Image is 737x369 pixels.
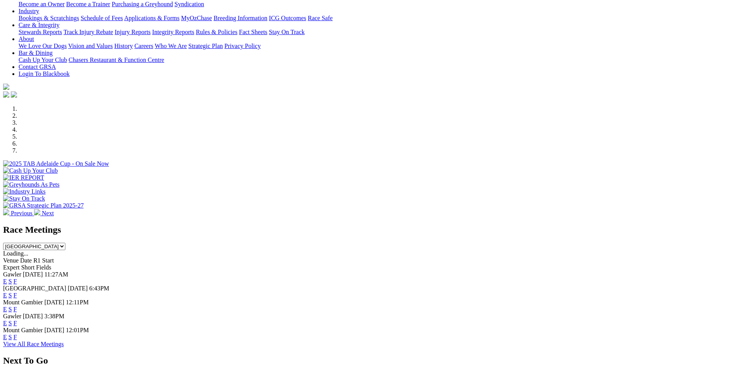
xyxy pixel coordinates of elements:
div: Get Involved [19,1,734,8]
a: S [9,292,12,299]
div: Care & Integrity [19,29,734,36]
a: S [9,278,12,285]
h2: Race Meetings [3,225,734,235]
a: We Love Our Dogs [19,43,67,49]
a: Track Injury Rebate [63,29,113,35]
span: Next [42,210,54,216]
a: S [9,320,12,326]
span: [DATE] [44,299,65,305]
a: S [9,334,12,340]
h2: Next To Go [3,355,734,366]
a: Who We Are [155,43,187,49]
span: [DATE] [23,313,43,319]
span: [DATE] [44,327,65,333]
a: Applications & Forms [124,15,180,21]
a: Chasers Restaurant & Function Centre [68,57,164,63]
div: Bar & Dining [19,57,734,64]
a: E [3,292,7,299]
a: Stewards Reports [19,29,62,35]
img: chevron-right-pager-white.svg [34,209,40,215]
img: IER REPORT [3,174,44,181]
span: 6:43PM [89,285,109,292]
a: Integrity Reports [152,29,194,35]
a: Become an Owner [19,1,65,7]
span: Date [20,257,32,264]
a: Contact GRSA [19,64,56,70]
a: Rules & Policies [196,29,238,35]
span: Venue [3,257,19,264]
a: E [3,320,7,326]
span: Mount Gambier [3,327,43,333]
a: F [14,320,17,326]
span: Gawler [3,313,21,319]
img: GRSA Strategic Plan 2025-27 [3,202,84,209]
span: 12:11PM [66,299,89,305]
a: History [114,43,133,49]
a: Care & Integrity [19,22,60,28]
img: 2025 TAB Adelaide Cup - On Sale Now [3,160,109,167]
a: View All Race Meetings [3,341,64,347]
a: E [3,334,7,340]
a: E [3,306,7,312]
span: 11:27AM [44,271,68,278]
a: Schedule of Fees [80,15,123,21]
img: Industry Links [3,188,46,195]
img: facebook.svg [3,91,9,98]
img: Stay On Track [3,195,45,202]
a: Purchasing a Greyhound [112,1,173,7]
a: Breeding Information [214,15,267,21]
a: F [14,292,17,299]
span: Loading... [3,250,28,257]
span: Expert [3,264,20,271]
a: About [19,36,34,42]
img: Greyhounds As Pets [3,181,60,188]
a: Industry [19,8,39,14]
img: logo-grsa-white.png [3,84,9,90]
span: R1 Start [33,257,54,264]
a: Stay On Track [269,29,304,35]
a: Injury Reports [115,29,150,35]
span: Previous [11,210,32,216]
a: Privacy Policy [224,43,261,49]
span: 3:38PM [44,313,65,319]
a: Careers [134,43,153,49]
span: Gawler [3,271,21,278]
span: 12:01PM [66,327,89,333]
a: Login To Blackbook [19,70,70,77]
span: [DATE] [68,285,88,292]
a: F [14,306,17,312]
img: Cash Up Your Club [3,167,58,174]
div: About [19,43,734,50]
span: [DATE] [23,271,43,278]
a: Previous [3,210,34,216]
img: chevron-left-pager-white.svg [3,209,9,215]
span: Fields [36,264,51,271]
a: Bar & Dining [19,50,53,56]
a: ICG Outcomes [269,15,306,21]
span: Short [21,264,35,271]
img: twitter.svg [11,91,17,98]
a: S [9,306,12,312]
span: [GEOGRAPHIC_DATA] [3,285,66,292]
a: Syndication [174,1,204,7]
a: Next [34,210,54,216]
a: Cash Up Your Club [19,57,67,63]
a: MyOzChase [181,15,212,21]
a: Vision and Values [68,43,113,49]
div: Industry [19,15,734,22]
a: Strategic Plan [188,43,223,49]
a: F [14,334,17,340]
a: Race Safe [308,15,332,21]
a: F [14,278,17,285]
a: Bookings & Scratchings [19,15,79,21]
a: E [3,278,7,285]
a: Fact Sheets [239,29,267,35]
a: Become a Trainer [66,1,110,7]
span: Mount Gambier [3,299,43,305]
